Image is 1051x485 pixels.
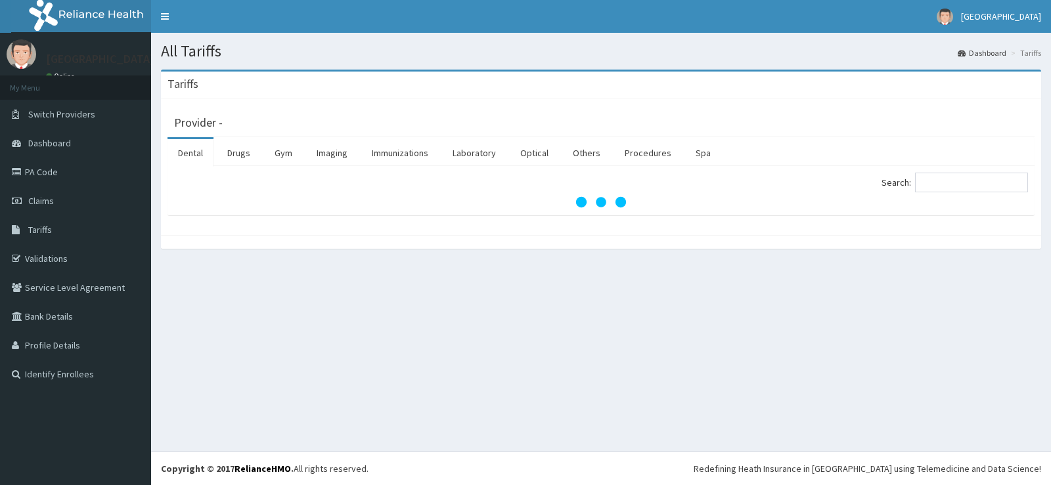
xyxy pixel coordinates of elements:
[7,39,36,69] img: User Image
[168,139,213,167] a: Dental
[28,108,95,120] span: Switch Providers
[685,139,721,167] a: Spa
[28,137,71,149] span: Dashboard
[235,463,291,474] a: RelianceHMO
[915,173,1028,192] input: Search:
[361,139,439,167] a: Immunizations
[161,463,294,474] strong: Copyright © 2017 .
[1008,47,1041,58] li: Tariffs
[46,53,154,65] p: [GEOGRAPHIC_DATA]
[442,139,506,167] a: Laboratory
[958,47,1006,58] a: Dashboard
[168,78,198,90] h3: Tariffs
[174,117,223,129] h3: Provider -
[961,11,1041,22] span: [GEOGRAPHIC_DATA]
[562,139,611,167] a: Others
[151,452,1051,485] footer: All rights reserved.
[264,139,303,167] a: Gym
[510,139,559,167] a: Optical
[46,72,78,81] a: Online
[28,224,52,236] span: Tariffs
[937,9,953,25] img: User Image
[161,43,1041,60] h1: All Tariffs
[882,173,1028,192] label: Search:
[28,195,54,207] span: Claims
[614,139,682,167] a: Procedures
[306,139,358,167] a: Imaging
[575,176,627,228] svg: audio-loading
[217,139,261,167] a: Drugs
[694,462,1041,475] div: Redefining Heath Insurance in [GEOGRAPHIC_DATA] using Telemedicine and Data Science!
